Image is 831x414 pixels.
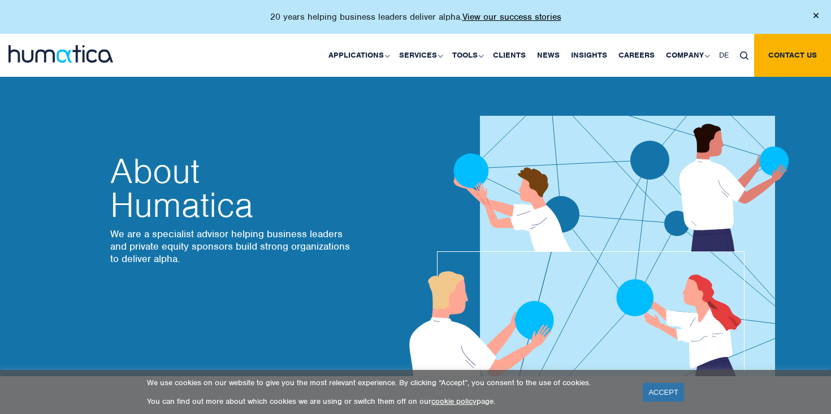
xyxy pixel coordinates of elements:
[754,34,831,77] a: Contact us
[613,34,660,77] a: Careers
[110,154,353,222] h2: Humatica
[447,34,487,77] a: Tools
[110,228,353,265] p: We are a specialist advisor helping business leaders and private equity sponsors build strong org...
[8,45,113,63] img: logo
[719,50,729,60] span: DE
[147,396,629,406] p: You can find out more about which cookies we are using or switch them off on our page.
[462,11,561,23] a: View our success stories
[713,34,734,77] a: DE
[531,34,565,77] a: News
[270,11,561,23] p: 20 years helping business leaders deliver alpha.
[740,51,748,60] img: search_icon
[487,34,531,77] a: Clients
[147,378,629,387] p: We use cookies on our website to give you the most relevant experience. By clicking “Accept”, you...
[376,50,820,376] img: about_banner1
[643,383,684,402] a: ACCEPT
[565,34,613,77] a: Insights
[323,34,393,77] a: Applications
[110,154,353,188] span: About
[431,396,477,406] a: cookie policy
[393,34,447,77] a: Services
[660,34,713,77] a: Company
